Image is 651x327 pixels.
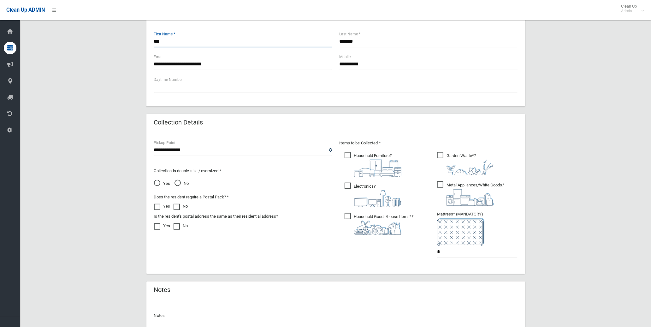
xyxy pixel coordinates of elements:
[447,160,494,175] img: 4fd8a5c772b2c999c83690221e5242e0.png
[447,183,504,206] i: ?
[354,153,401,177] i: ?
[447,153,494,175] i: ?
[174,222,188,230] label: No
[154,312,518,319] p: Notes
[174,203,188,210] label: No
[354,221,401,235] img: b13cc3517677393f34c0a387616ef184.png
[354,214,414,235] i: ?
[146,284,178,296] header: Notes
[354,160,401,177] img: aa9efdbe659d29b613fca23ba79d85cb.png
[6,7,45,13] span: Clean Up ADMIN
[154,222,170,230] label: Yes
[154,193,229,201] label: Does the resident require a Postal Pack? *
[447,189,494,206] img: 36c1b0289cb1767239cdd3de9e694f19.png
[345,152,401,177] span: Household Furniture
[154,167,332,175] p: Collection is double size / oversized *
[345,213,414,235] span: Household Goods/Loose Items*
[175,180,189,187] span: No
[345,183,401,207] span: Electronics
[437,181,504,206] span: Metal Appliances/White Goods
[154,180,170,187] span: Yes
[154,203,170,210] label: Yes
[340,139,518,147] p: Items to be Collected *
[437,212,518,246] span: Mattress* (MANDATORY)
[354,190,401,207] img: 394712a680b73dbc3d2a6a3a7ffe5a07.png
[621,9,637,13] small: Admin
[354,184,401,207] i: ?
[437,152,494,175] span: Garden Waste*
[154,213,278,220] label: Is the resident's postal address the same as their residential address?
[618,4,643,13] span: Clean Up
[146,116,211,129] header: Collection Details
[437,218,484,246] img: e7408bece873d2c1783593a074e5cb2f.png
